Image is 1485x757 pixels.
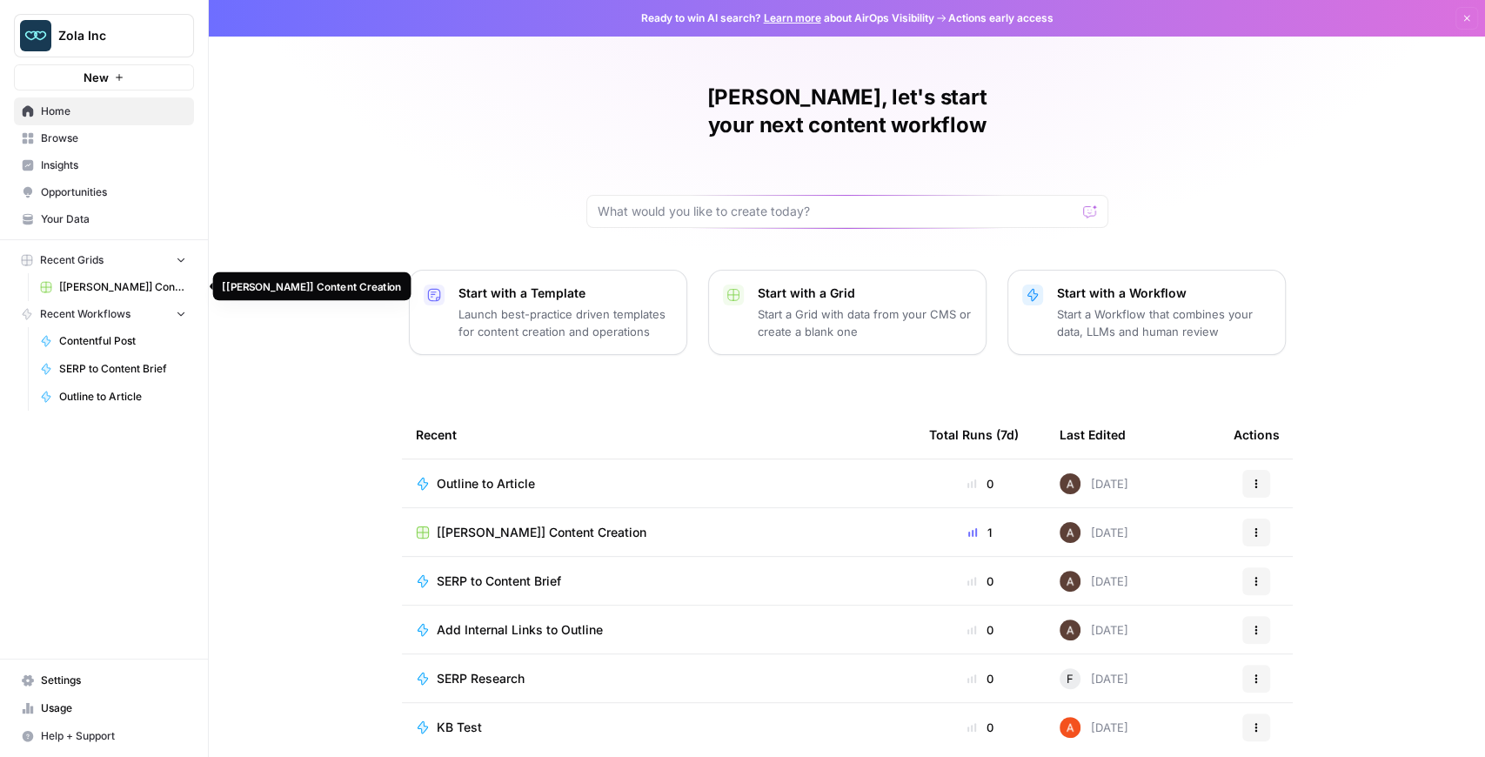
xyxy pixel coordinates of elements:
div: Total Runs (7d) [929,411,1019,459]
div: 0 [929,573,1032,590]
span: Ready to win AI search? about AirOps Visibility [641,10,934,26]
span: Outline to Article [59,389,186,405]
span: [[PERSON_NAME]] Content Creation [437,524,646,541]
img: Zola Inc Logo [20,20,51,51]
p: Start with a Workflow [1057,285,1271,302]
a: Learn more [764,11,821,24]
a: [[PERSON_NAME]] Content Creation [416,524,901,541]
a: Outline to Article [416,475,901,492]
button: Start with a TemplateLaunch best-practice driven templates for content creation and operations [409,270,687,355]
p: Start a Workflow that combines your data, LLMs and human review [1057,305,1271,340]
p: Start with a Grid [758,285,972,302]
span: Usage [41,700,186,716]
div: Actions [1234,411,1280,459]
a: Opportunities [14,178,194,206]
div: [[PERSON_NAME]] Content Creation [223,278,402,294]
button: Start with a GridStart a Grid with data from your CMS or create a blank one [708,270,987,355]
span: Outline to Article [437,475,535,492]
div: 0 [929,670,1032,687]
span: Recent Workflows [40,306,130,322]
span: Settings [41,673,186,688]
div: 0 [929,475,1032,492]
div: 1 [929,524,1032,541]
a: SERP to Content Brief [32,355,194,383]
div: 0 [929,719,1032,736]
a: Home [14,97,194,125]
div: [DATE] [1060,473,1128,494]
span: KB Test [437,719,482,736]
div: [DATE] [1060,668,1128,689]
a: Usage [14,694,194,722]
img: wtbmvrjo3qvncyiyitl6zoukl9gz [1060,522,1080,543]
span: Help + Support [41,728,186,744]
div: Last Edited [1060,411,1126,459]
a: KB Test [416,719,901,736]
span: Your Data [41,211,186,227]
a: SERP to Content Brief [416,573,901,590]
a: Your Data [14,205,194,233]
button: Workspace: Zola Inc [14,14,194,57]
span: Actions early access [948,10,1054,26]
a: Insights [14,151,194,179]
div: 0 [929,621,1032,639]
span: F [1067,670,1074,687]
p: Start with a Template [458,285,672,302]
button: Start with a WorkflowStart a Workflow that combines your data, LLMs and human review [1007,270,1286,355]
span: Zola Inc [58,27,164,44]
span: Browse [41,131,186,146]
span: Home [41,104,186,119]
span: SERP to Content Brief [59,361,186,377]
a: Contentful Post [32,327,194,355]
img: wtbmvrjo3qvncyiyitl6zoukl9gz [1060,473,1080,494]
img: wtbmvrjo3qvncyiyitl6zoukl9gz [1060,620,1080,640]
span: [[PERSON_NAME]] Content Creation [59,279,186,295]
button: New [14,64,194,90]
div: [DATE] [1060,620,1128,640]
span: Contentful Post [59,333,186,349]
div: [DATE] [1060,717,1128,738]
a: [[PERSON_NAME]] Content Creation [32,273,194,301]
span: Recent Grids [40,252,104,268]
div: Recent [416,411,901,459]
input: What would you like to create today? [598,203,1076,220]
span: Opportunities [41,184,186,200]
button: Recent Workflows [14,301,194,327]
a: Browse [14,124,194,152]
button: Recent Grids [14,247,194,273]
p: Launch best-practice driven templates for content creation and operations [458,305,672,340]
span: Add Internal Links to Outline [437,621,603,639]
a: Settings [14,667,194,694]
a: Outline to Article [32,383,194,411]
img: cje7zb9ux0f2nqyv5qqgv3u0jxek [1060,717,1080,738]
button: Help + Support [14,722,194,750]
span: Insights [41,157,186,173]
div: [DATE] [1060,571,1128,592]
div: [DATE] [1060,522,1128,543]
span: SERP to Content Brief [437,573,561,590]
a: Add Internal Links to Outline [416,621,901,639]
img: wtbmvrjo3qvncyiyitl6zoukl9gz [1060,571,1080,592]
h1: [PERSON_NAME], let's start your next content workflow [586,84,1108,139]
a: SERP Research [416,670,901,687]
p: Start a Grid with data from your CMS or create a blank one [758,305,972,340]
span: SERP Research [437,670,525,687]
span: New [84,69,109,86]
